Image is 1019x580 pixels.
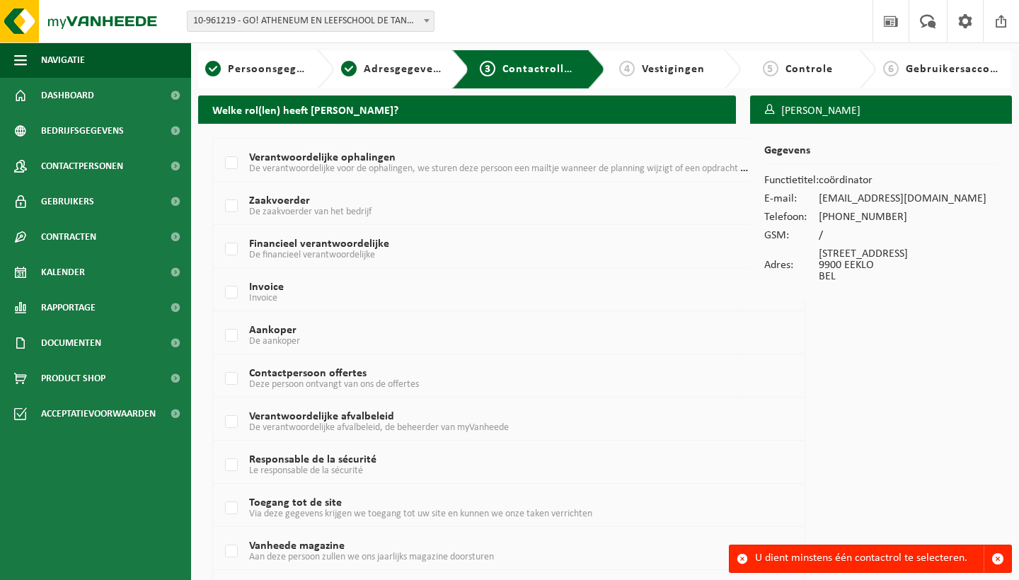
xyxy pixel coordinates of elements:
[764,190,819,208] td: E-mail:
[249,509,592,519] span: Via deze gegevens krijgen we toegang tot uw site en kunnen we onze taken verrichten
[819,226,986,245] td: /
[249,422,509,433] span: De verantwoordelijke afvalbeleid, de beheerder van myVanheede
[249,293,277,303] span: Invoice
[819,208,986,226] td: [PHONE_NUMBER]
[819,190,986,208] td: [EMAIL_ADDRESS][DOMAIN_NAME]
[222,498,748,519] label: Toegang tot de site
[249,336,300,347] span: De aankoper
[480,61,495,76] span: 3
[41,42,85,78] span: Navigatie
[222,369,748,390] label: Contactpersoon offertes
[764,145,998,164] h2: Gegevens
[222,153,748,174] label: Verantwoordelijke ophalingen
[341,61,357,76] span: 2
[41,149,123,184] span: Contactpersonen
[222,325,748,347] label: Aankoper
[785,64,833,75] span: Controle
[249,250,375,260] span: De financieel verantwoordelijke
[764,245,819,286] td: Adres:
[228,64,328,75] span: Persoonsgegevens
[906,64,1009,75] span: Gebruikersaccount
[502,64,577,75] span: Contactrollen
[41,78,94,113] span: Dashboard
[763,61,778,76] span: 5
[41,255,85,290] span: Kalender
[41,361,105,396] span: Product Shop
[249,379,419,390] span: Deze persoon ontvangt van ons de offertes
[755,545,984,572] div: U dient minstens één contactrol te selecteren.
[41,290,96,325] span: Rapportage
[883,61,899,76] span: 6
[41,325,101,361] span: Documenten
[750,95,1012,127] h3: [PERSON_NAME]
[764,226,819,245] td: GSM:
[764,171,819,190] td: Functietitel:
[205,61,221,76] span: 1
[249,465,363,476] span: Le responsable de la sécurité
[249,207,372,217] span: De zaakvoerder van het bedrijf
[222,541,748,562] label: Vanheede magazine
[205,61,306,78] a: 1Persoonsgegevens
[222,455,748,476] label: Responsable de la sécurité
[249,163,805,174] span: De verantwoordelijke voor de ophalingen, we sturen deze persoon een mailtje wanneer de planning w...
[341,61,442,78] a: 2Adresgegevens
[619,61,635,76] span: 4
[364,64,445,75] span: Adresgegevens
[222,282,748,303] label: Invoice
[642,64,705,75] span: Vestigingen
[819,245,986,286] td: [STREET_ADDRESS] 9900 EEKLO BEL
[764,208,819,226] td: Telefoon:
[41,219,96,255] span: Contracten
[222,412,748,433] label: Verantwoordelijke afvalbeleid
[187,11,434,32] span: 10-961219 - GO! ATHENEUM EN LEEFSCHOOL DE TANDEM - EEKLO
[41,396,156,431] span: Acceptatievoorwaarden
[41,113,124,149] span: Bedrijfsgegevens
[222,239,748,260] label: Financieel verantwoordelijke
[198,95,736,123] h2: Welke rol(len) heeft [PERSON_NAME]?
[249,552,494,562] span: Aan deze persoon zullen we ons jaarlijks magazine doorsturen
[188,11,434,31] span: 10-961219 - GO! ATHENEUM EN LEEFSCHOOL DE TANDEM - EEKLO
[41,184,94,219] span: Gebruikers
[819,171,986,190] td: coördinator
[222,196,748,217] label: Zaakvoerder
